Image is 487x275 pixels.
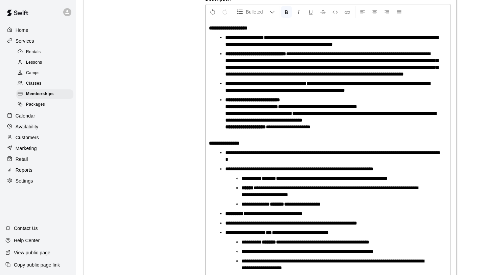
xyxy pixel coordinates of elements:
div: Classes [16,79,73,88]
a: Marketing [5,143,71,153]
button: Undo [207,6,218,18]
span: Memberships [26,91,54,98]
a: Packages [16,100,76,110]
p: Retail [16,156,28,163]
a: Services [5,36,71,46]
p: Contact Us [14,225,38,232]
div: Packages [16,100,73,109]
button: Redo [219,6,231,18]
div: Rentals [16,47,73,57]
button: Center Align [369,6,380,18]
span: Bulleted List [246,8,270,15]
a: Rentals [16,47,76,57]
a: Retail [5,154,71,164]
div: Memberships [16,89,73,99]
a: Settings [5,176,71,186]
p: Settings [16,177,33,184]
a: Home [5,25,71,35]
a: Reports [5,165,71,175]
span: Classes [26,80,41,87]
button: Format Strikethrough [317,6,329,18]
button: Insert Code [329,6,341,18]
p: Calendar [16,112,35,119]
button: Format Underline [305,6,317,18]
button: Insert Link [342,6,353,18]
a: Calendar [5,111,71,121]
a: Availability [5,122,71,132]
button: Format Bold [281,6,292,18]
button: Justify Align [393,6,405,18]
a: Memberships [16,89,76,100]
div: Camps [16,68,73,78]
p: Customers [16,134,39,141]
button: Format Italics [293,6,304,18]
span: Packages [26,101,45,108]
button: Formatting Options [234,6,278,18]
span: Camps [26,70,40,77]
p: Marketing [16,145,37,152]
p: Reports [16,167,32,173]
button: Left Align [357,6,368,18]
p: View public page [14,249,50,256]
a: Customers [5,132,71,143]
p: Availability [16,123,39,130]
p: Help Center [14,237,40,244]
div: Lessons [16,58,73,67]
p: Home [16,27,28,34]
span: Lessons [26,59,42,66]
p: Copy public page link [14,261,60,268]
button: Right Align [381,6,393,18]
a: Lessons [16,57,76,68]
span: Rentals [26,49,41,56]
a: Classes [16,79,76,89]
p: Services [16,38,34,44]
a: Camps [16,68,76,79]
